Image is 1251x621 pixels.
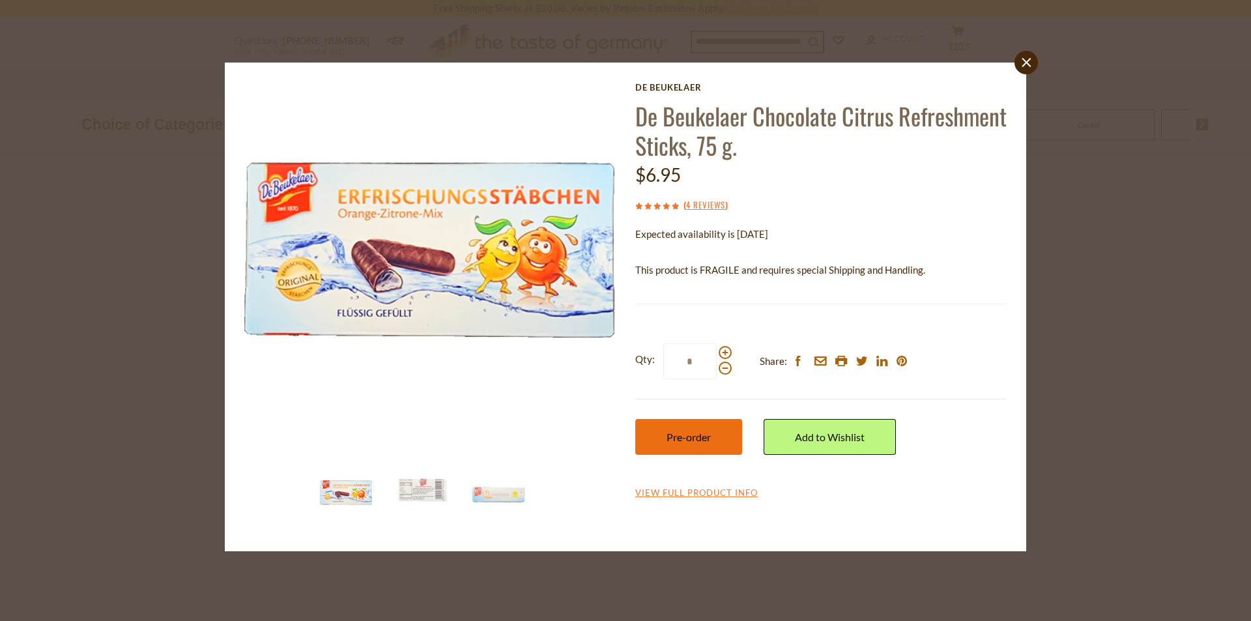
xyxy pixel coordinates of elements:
span: Pre-order [667,431,711,443]
input: Qty: [663,343,717,379]
span: Share: [760,353,787,369]
button: Pre-order [635,419,742,455]
a: 4 Reviews [686,198,725,212]
span: ( ) [683,198,728,211]
img: De Beukelaer Chocolate Citrus Refreshment Sticks, 75 g. [472,469,525,521]
a: De Beukelaer Chocolate Citrus Refreshment Sticks, 75 g. [635,98,1007,162]
img: De Beukelaer Chocolate Citrus Refreshment Sticks, 75 g. [244,82,616,454]
p: This product is FRAGILE and requires special Shipping and Handling. [635,262,1007,278]
p: Expected availability is [DATE] [635,226,1007,242]
a: Add to Wishlist [764,419,896,455]
img: De Beukelaer Chocolate Citrus Refreshment Sticks, 75 g. [396,469,448,521]
img: De Beukelaer Chocolate Citrus Refreshment Sticks, 75 g. [320,469,372,521]
a: De Beukelaer [635,82,1007,93]
span: $6.95 [635,164,681,186]
li: We will ship this product in heat-protective, cushioned packaging and ice during warm weather mon... [648,288,1007,304]
strong: Qty: [635,351,655,368]
a: View Full Product Info [635,487,758,499]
